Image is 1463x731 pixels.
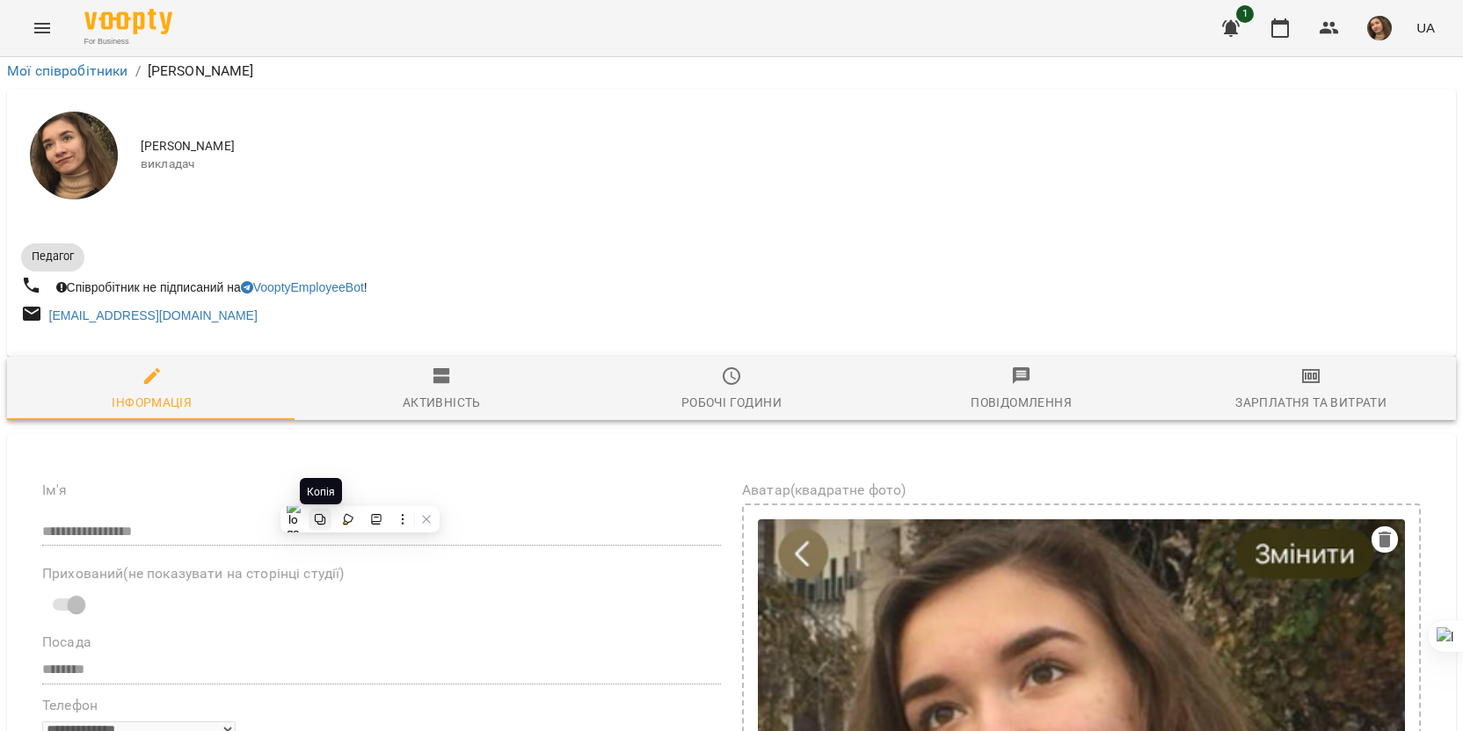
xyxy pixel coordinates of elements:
nav: breadcrumb [7,61,1456,82]
p: [PERSON_NAME] [148,61,254,82]
label: Посада [42,635,721,649]
span: Педагог [21,249,84,264]
button: Menu [21,7,63,49]
a: VooptyEmployeeBot [241,280,364,294]
img: Анастасія Іванова [30,112,118,199]
li: / [135,61,141,82]
label: Ім'я [42,483,721,497]
span: 1 [1236,5,1254,23]
span: For Business [84,36,172,47]
span: [PERSON_NAME] [141,138,1442,156]
a: Мої співробітники [7,62,128,79]
button: UA [1409,11,1442,44]
label: Телефон [42,698,721,713]
div: Робочі години [681,392,782,413]
span: викладач [141,156,1442,173]
label: Аватар(квадратне фото) [742,483,1421,497]
div: Співробітник не підписаний на ! [53,275,371,300]
div: Повідомлення [971,392,1072,413]
div: Активність [403,392,481,413]
span: UA [1416,18,1435,37]
label: Прихований(не показувати на сторінці студії) [42,567,721,581]
img: Voopty Logo [84,9,172,34]
a: [EMAIL_ADDRESS][DOMAIN_NAME] [49,308,258,322]
div: Зарплатня та Витрати [1235,392,1387,413]
div: Інформація [112,392,192,413]
img: e02786069a979debee2ecc2f3beb162c.jpeg [1367,16,1392,40]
